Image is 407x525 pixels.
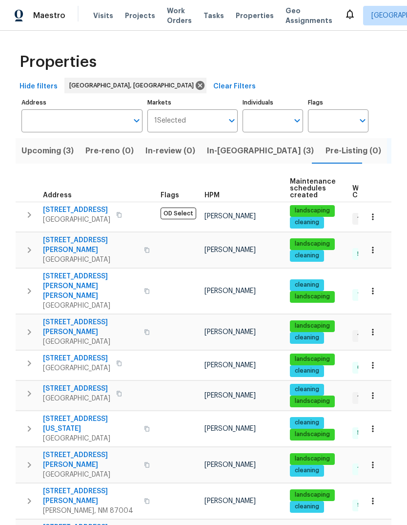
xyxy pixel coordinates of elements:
span: Flags [161,192,179,199]
label: Flags [308,100,368,105]
label: Markets [147,100,238,105]
button: Open [290,114,304,127]
span: cleaning [291,466,323,475]
span: 1 WIP [353,332,375,340]
span: [PERSON_NAME] [204,329,256,336]
span: 5 Done [353,250,381,258]
span: cleaning [291,419,323,427]
span: In-[GEOGRAPHIC_DATA] (3) [207,144,314,158]
span: [GEOGRAPHIC_DATA] [43,434,138,443]
span: [STREET_ADDRESS] [43,354,110,363]
span: landscaping [291,455,334,463]
span: Properties [20,57,97,67]
span: landscaping [291,430,334,439]
span: [PERSON_NAME] [204,392,256,399]
span: landscaping [291,355,334,363]
span: landscaping [291,397,334,405]
span: [GEOGRAPHIC_DATA] [43,363,110,373]
label: Individuals [243,100,303,105]
span: [PERSON_NAME] [204,425,256,432]
span: 6 Done [353,363,382,372]
span: [STREET_ADDRESS][PERSON_NAME] [43,450,138,470]
span: Projects [125,11,155,21]
button: Hide filters [16,78,61,96]
span: Tasks [203,12,224,19]
span: landscaping [291,293,334,301]
span: [GEOGRAPHIC_DATA] [43,215,110,225]
span: landscaping [291,491,334,499]
span: [PERSON_NAME] [204,362,256,369]
span: 7 Done [353,291,382,299]
span: [PERSON_NAME] [204,462,256,468]
span: Visits [93,11,113,21]
span: [STREET_ADDRESS][PERSON_NAME][PERSON_NAME] [43,272,138,301]
span: [PERSON_NAME], NM 87004 [43,506,138,516]
span: [STREET_ADDRESS] [43,205,110,215]
span: [GEOGRAPHIC_DATA] [43,255,138,265]
span: Pre-Listing (0) [326,144,381,158]
span: cleaning [291,252,323,260]
span: cleaning [291,281,323,289]
span: [STREET_ADDRESS][PERSON_NAME] [43,235,138,255]
span: [GEOGRAPHIC_DATA] [43,394,110,403]
span: 1 WIP [353,215,375,223]
span: Maestro [33,11,65,21]
span: [GEOGRAPHIC_DATA] [43,337,138,347]
span: landscaping [291,240,334,248]
span: In-review (0) [145,144,195,158]
span: [PERSON_NAME] [204,213,256,220]
span: Hide filters [20,81,58,93]
span: cleaning [291,503,323,511]
span: Properties [236,11,274,21]
span: cleaning [291,385,323,394]
span: landscaping [291,207,334,215]
span: cleaning [291,334,323,342]
span: Maintenance schedules created [290,178,336,199]
span: Pre-reno (0) [85,144,134,158]
span: [PERSON_NAME] [204,247,256,253]
div: [GEOGRAPHIC_DATA], [GEOGRAPHIC_DATA] [64,78,206,93]
span: landscaping [291,322,334,330]
button: Open [356,114,369,127]
span: 1 Selected [154,117,186,125]
span: [PERSON_NAME] [204,288,256,294]
span: Address [43,192,72,199]
span: [GEOGRAPHIC_DATA], [GEOGRAPHIC_DATA] [69,81,198,90]
span: [PERSON_NAME] [204,498,256,504]
span: Clear Filters [213,81,256,93]
button: Clear Filters [209,78,260,96]
span: cleaning [291,367,323,375]
span: 10 Done [353,465,385,473]
span: [GEOGRAPHIC_DATA] [43,470,138,480]
span: [GEOGRAPHIC_DATA] [43,301,138,311]
label: Address [21,100,142,105]
span: [STREET_ADDRESS][PERSON_NAME] [43,486,138,506]
span: cleaning [291,218,323,227]
span: Upcoming (3) [21,144,74,158]
span: [STREET_ADDRESS] [43,384,110,394]
span: [STREET_ADDRESS][PERSON_NAME] [43,317,138,337]
span: Geo Assignments [285,6,332,25]
span: OD Select [161,208,196,219]
button: Open [130,114,143,127]
span: 1 WIP [353,394,375,402]
span: 5 Done [353,429,381,437]
span: HPM [204,192,220,199]
button: Open [225,114,239,127]
span: 9 Done [353,501,382,509]
span: Work Orders [167,6,192,25]
span: [STREET_ADDRESS][US_STATE] [43,414,138,434]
